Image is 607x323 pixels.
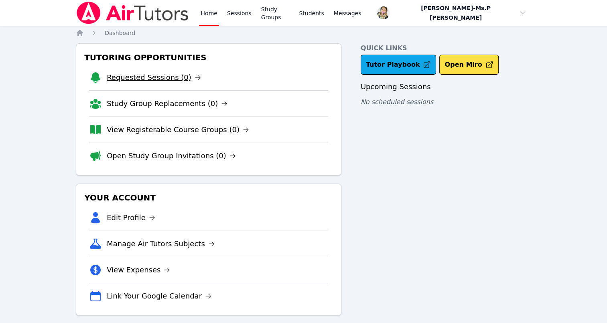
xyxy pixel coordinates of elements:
[76,2,189,24] img: Air Tutors
[76,29,531,37] nav: Breadcrumb
[361,98,433,106] span: No scheduled sessions
[361,43,531,53] h4: Quick Links
[107,290,211,302] a: Link Your Google Calendar
[107,124,249,135] a: View Registerable Course Groups (0)
[439,55,498,75] button: Open Miro
[107,72,201,83] a: Requested Sessions (0)
[83,190,335,205] h3: Your Account
[107,238,215,249] a: Manage Air Tutors Subjects
[107,98,227,109] a: Study Group Replacements (0)
[105,30,135,36] span: Dashboard
[361,81,531,92] h3: Upcoming Sessions
[361,55,436,75] a: Tutor Playbook
[334,9,361,17] span: Messages
[105,29,135,37] a: Dashboard
[107,150,236,161] a: Open Study Group Invitations (0)
[107,212,155,223] a: Edit Profile
[107,264,170,276] a: View Expenses
[83,50,335,65] h3: Tutoring Opportunities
